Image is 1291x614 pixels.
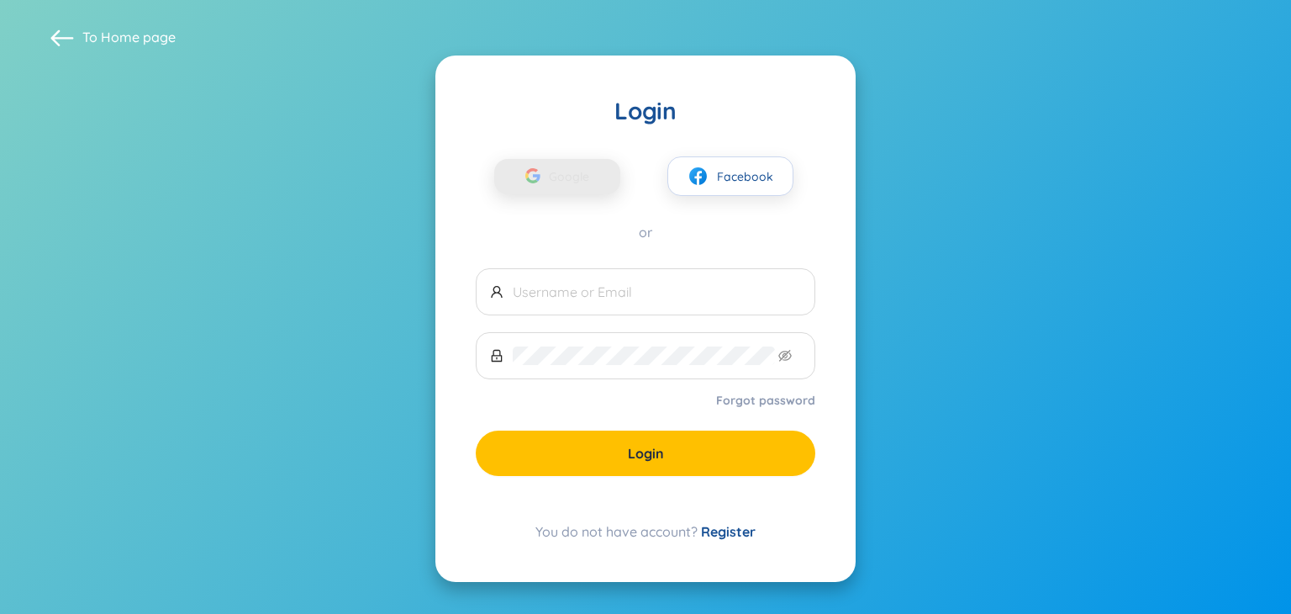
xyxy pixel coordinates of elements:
[494,159,620,194] button: Google
[716,392,815,409] a: Forgot password
[476,96,815,126] div: Login
[667,156,793,196] button: facebookFacebook
[490,285,503,299] span: user
[101,29,176,45] a: Home page
[513,283,801,301] input: Username or Email
[549,159,598,194] span: Google
[717,167,773,186] span: Facebook
[778,349,792,363] span: eye-invisible
[476,521,815,542] div: You do not have account?
[476,431,815,476] button: Login
[82,28,176,46] span: To
[628,444,664,463] span: Login
[490,349,503,363] span: lock
[476,223,815,241] div: or
[701,523,756,540] a: Register
[688,166,709,187] img: facebook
